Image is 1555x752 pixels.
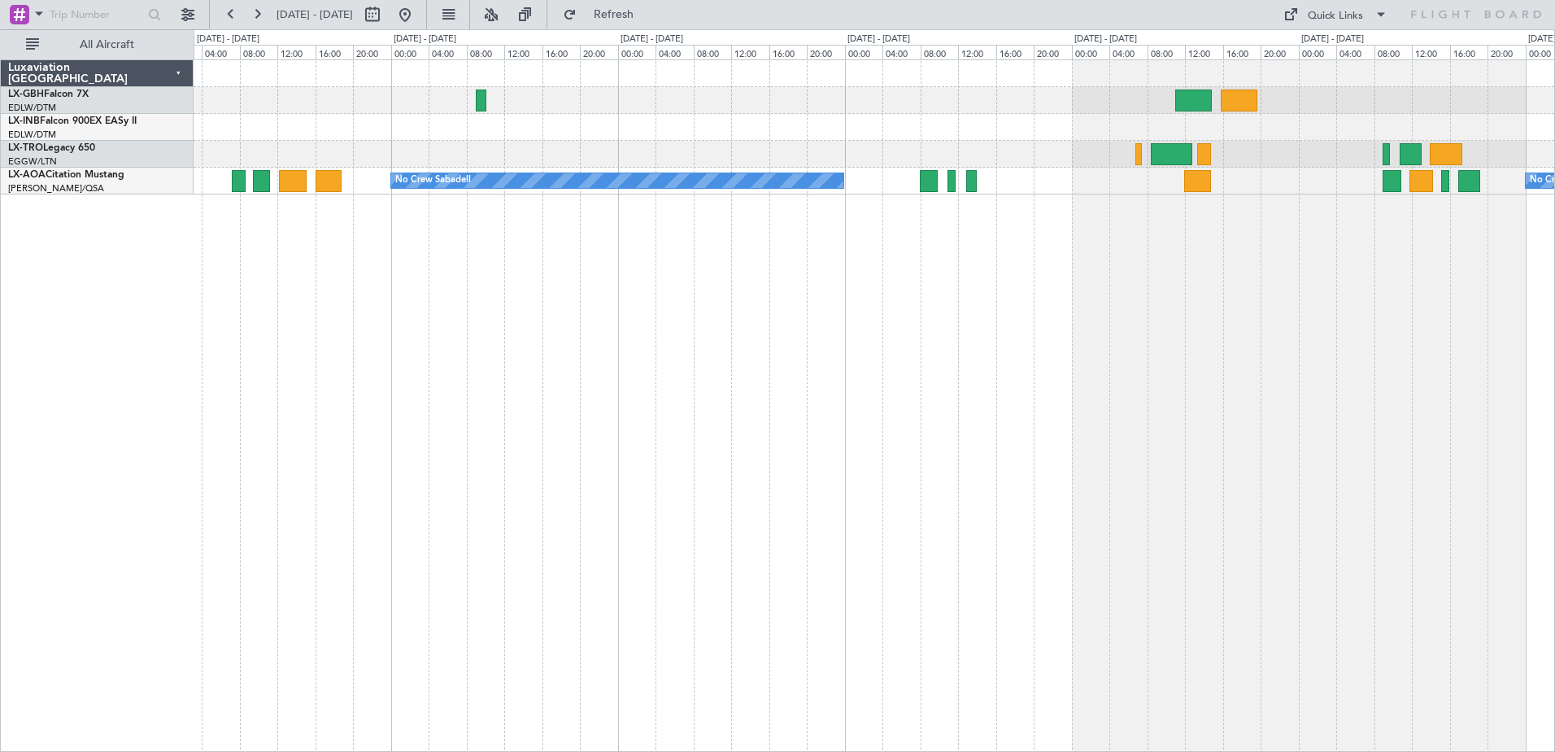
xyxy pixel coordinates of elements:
div: [DATE] - [DATE] [394,33,456,46]
span: LX-AOA [8,170,46,180]
div: 16:00 [996,45,1034,59]
div: 16:00 [769,45,807,59]
div: 04:00 [1109,45,1147,59]
a: EDLW/DTM [8,102,56,114]
div: 00:00 [845,45,882,59]
div: 08:00 [1148,45,1185,59]
div: 04:00 [656,45,693,59]
div: 16:00 [1450,45,1487,59]
div: 20:00 [807,45,844,59]
div: 00:00 [1299,45,1336,59]
div: 12:00 [958,45,995,59]
div: 16:00 [1223,45,1261,59]
div: 04:00 [202,45,239,59]
div: [DATE] - [DATE] [1301,33,1364,46]
a: [PERSON_NAME]/QSA [8,182,104,195]
span: LX-INB [8,116,40,126]
div: 12:00 [1412,45,1449,59]
div: 20:00 [580,45,617,59]
span: All Aircraft [42,39,172,50]
a: LX-TROLegacy 650 [8,143,95,153]
div: 16:00 [542,45,580,59]
div: [DATE] - [DATE] [621,33,683,46]
div: 20:00 [353,45,390,59]
span: LX-TRO [8,143,43,153]
div: 08:00 [467,45,504,59]
div: 20:00 [1034,45,1071,59]
div: 12:00 [731,45,769,59]
button: All Aircraft [18,32,176,58]
div: 12:00 [277,45,315,59]
div: [DATE] - [DATE] [1074,33,1137,46]
div: 04:00 [429,45,466,59]
div: Quick Links [1308,8,1363,24]
div: [DATE] - [DATE] [847,33,910,46]
div: 00:00 [1072,45,1109,59]
div: 08:00 [694,45,731,59]
div: No Crew Sabadell [395,168,471,193]
button: Quick Links [1275,2,1396,28]
div: 08:00 [240,45,277,59]
div: 12:00 [1185,45,1222,59]
a: LX-AOACitation Mustang [8,170,124,180]
a: EGGW/LTN [8,155,57,168]
div: 12:00 [504,45,542,59]
span: LX-GBH [8,90,44,99]
div: 16:00 [316,45,353,59]
div: 08:00 [1374,45,1412,59]
div: 04:00 [1336,45,1374,59]
div: 08:00 [921,45,958,59]
div: 20:00 [1487,45,1525,59]
span: [DATE] - [DATE] [277,7,353,22]
span: Refresh [580,9,648,20]
a: LX-GBHFalcon 7X [8,90,89,99]
button: Refresh [555,2,653,28]
div: [DATE] - [DATE] [197,33,259,46]
div: 20:00 [1261,45,1298,59]
a: EDLW/DTM [8,129,56,141]
a: LX-INBFalcon 900EX EASy II [8,116,137,126]
div: 00:00 [391,45,429,59]
input: Trip Number [50,2,143,27]
div: 00:00 [618,45,656,59]
div: 04:00 [882,45,920,59]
